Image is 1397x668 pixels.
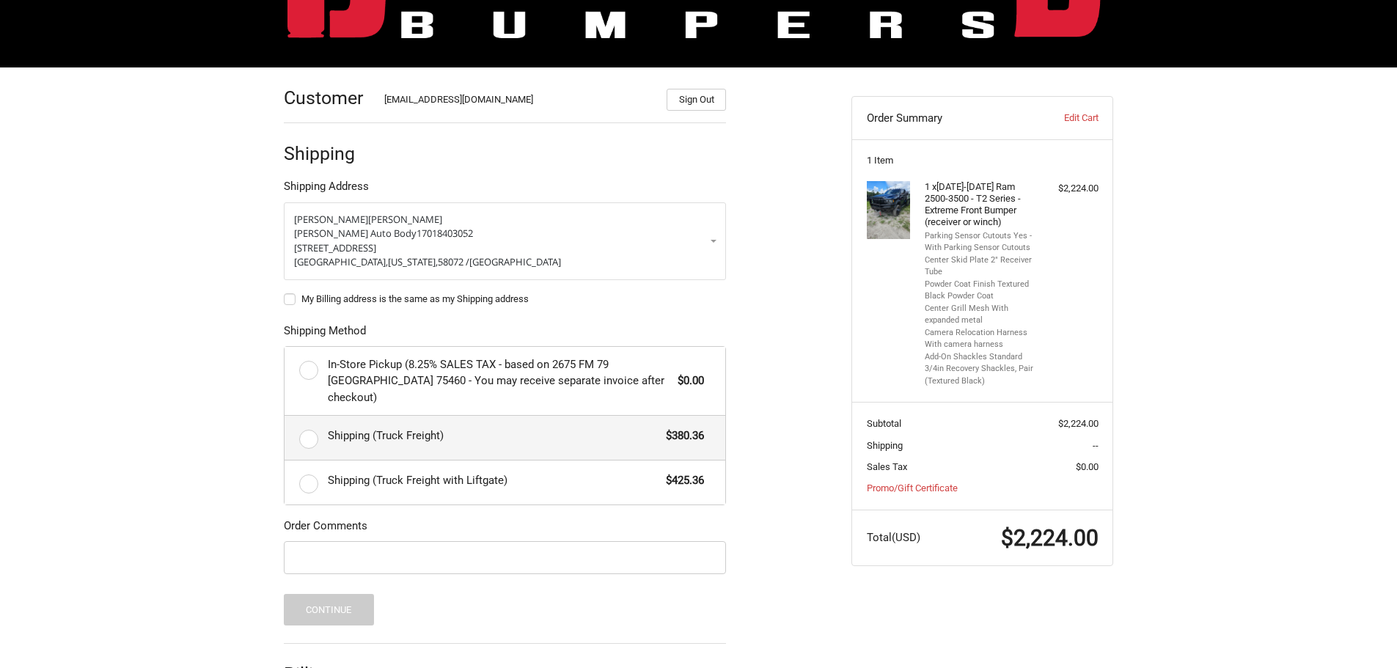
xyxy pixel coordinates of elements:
[438,255,469,268] span: 58072 /
[925,254,1037,279] li: Center Skid Plate 2" Receiver Tube
[925,230,1037,254] li: Parking Sensor Cutouts Yes - With Parking Sensor Cutouts
[417,227,473,240] span: 17018403052
[925,181,1037,229] h4: 1 x [DATE]-[DATE] Ram 2500-3500 - T2 Series - Extreme Front Bumper (receiver or winch)
[284,87,370,109] h2: Customer
[284,202,726,280] a: Enter or select a different address
[1093,440,1099,451] span: --
[867,461,907,472] span: Sales Tax
[659,472,704,489] span: $425.36
[1324,598,1397,668] iframe: Chat Widget
[867,440,903,451] span: Shipping
[925,351,1037,388] li: Add-On Shackles Standard 3/4in Recovery Shackles, Pair (Textured Black)
[294,213,368,226] span: [PERSON_NAME]
[294,241,376,254] span: [STREET_ADDRESS]
[867,531,920,544] span: Total (USD)
[284,323,366,346] legend: Shipping Method
[284,178,369,202] legend: Shipping Address
[1041,181,1099,196] div: $2,224.00
[294,227,417,240] span: [PERSON_NAME] Auto Body
[328,427,659,444] span: Shipping (Truck Freight)
[388,255,438,268] span: [US_STATE],
[284,142,370,165] h2: Shipping
[867,155,1099,166] h3: 1 Item
[368,213,442,226] span: [PERSON_NAME]
[328,472,659,489] span: Shipping (Truck Freight with Liftgate)
[469,255,561,268] span: [GEOGRAPHIC_DATA]
[667,89,726,111] button: Sign Out
[659,427,704,444] span: $380.36
[925,279,1037,303] li: Powder Coat Finish Textured Black Powder Coat
[867,482,958,493] a: Promo/Gift Certificate
[1025,111,1098,125] a: Edit Cart
[284,293,726,305] label: My Billing address is the same as my Shipping address
[670,372,704,389] span: $0.00
[284,594,374,625] button: Continue
[1076,461,1099,472] span: $0.00
[867,418,901,429] span: Subtotal
[925,303,1037,327] li: Center Grill Mesh With expanded metal
[925,327,1037,351] li: Camera Relocation Harness With camera harness
[867,111,1026,125] h3: Order Summary
[1058,418,1099,429] span: $2,224.00
[1001,525,1099,551] span: $2,224.00
[294,255,388,268] span: [GEOGRAPHIC_DATA],
[328,356,671,406] span: In-Store Pickup (8.25% SALES TAX - based on 2675 FM 79 [GEOGRAPHIC_DATA] 75460 - You may receive ...
[384,92,653,111] div: [EMAIL_ADDRESS][DOMAIN_NAME]
[284,518,367,541] legend: Order Comments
